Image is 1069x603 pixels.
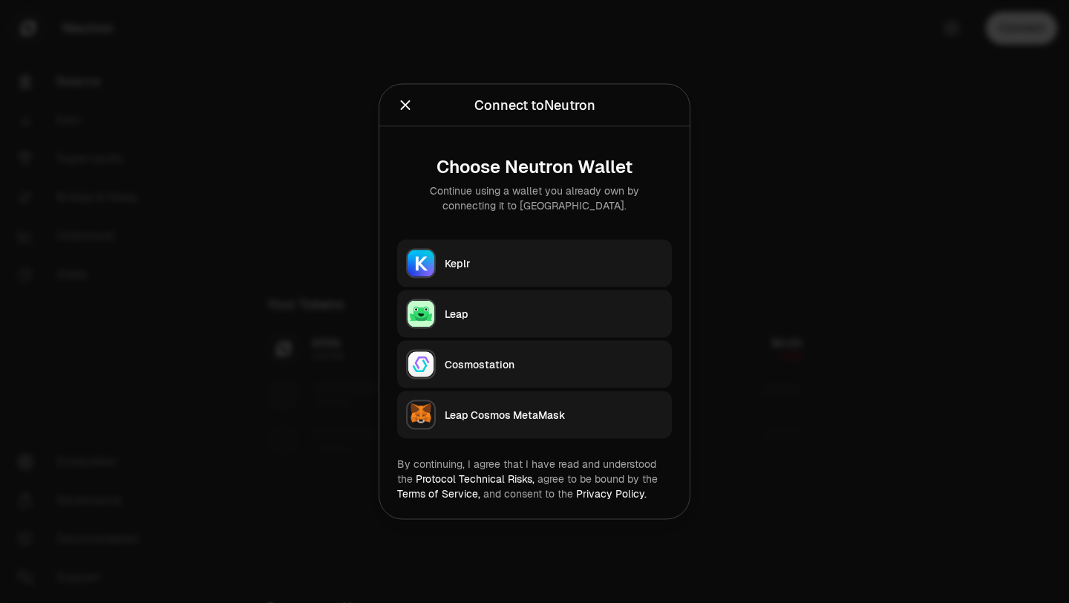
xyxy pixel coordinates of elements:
[397,341,672,388] button: CosmostationCosmostation
[409,183,660,213] div: Continue using a wallet you already own by connecting it to [GEOGRAPHIC_DATA].
[445,408,663,423] div: Leap Cosmos MetaMask
[445,307,663,322] div: Leap
[445,357,663,372] div: Cosmostation
[397,240,672,287] button: KeplrKeplr
[408,351,434,378] img: Cosmostation
[397,391,672,439] button: Leap Cosmos MetaMaskLeap Cosmos MetaMask
[408,250,434,277] img: Keplr
[408,301,434,327] img: Leap
[445,256,663,271] div: Keplr
[397,290,672,338] button: LeapLeap
[416,472,534,486] a: Protocol Technical Risks,
[408,402,434,428] img: Leap Cosmos MetaMask
[409,157,660,177] div: Choose Neutron Wallet
[397,95,413,116] button: Close
[397,487,480,501] a: Terms of Service,
[474,95,595,116] div: Connect to Neutron
[576,487,647,501] a: Privacy Policy.
[397,457,672,501] div: By continuing, I agree that I have read and understood the agree to be bound by the and consent t...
